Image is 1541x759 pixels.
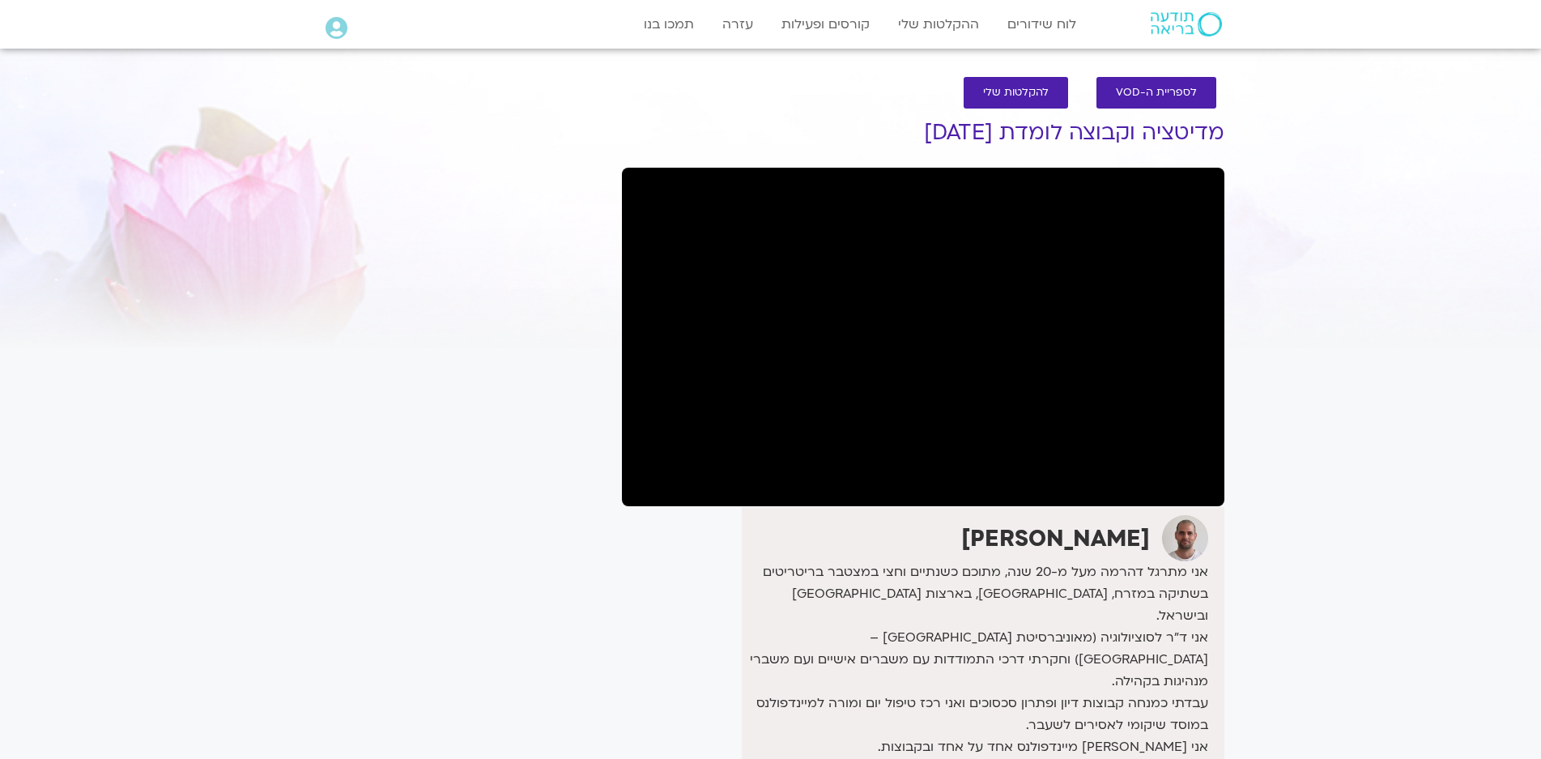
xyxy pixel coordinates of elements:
[999,9,1084,40] a: לוח שידורים
[773,9,878,40] a: קורסים ופעילות
[714,9,761,40] a: עזרה
[890,9,987,40] a: ההקלטות שלי
[961,523,1150,554] strong: [PERSON_NAME]
[983,87,1049,99] span: להקלטות שלי
[636,9,702,40] a: תמכו בנו
[1096,77,1216,109] a: לספריית ה-VOD
[1116,87,1197,99] span: לספריית ה-VOD
[1162,515,1208,561] img: דקל קנטי
[622,121,1224,145] h1: מדיטציה וקבוצה לומדת [DATE]
[964,77,1068,109] a: להקלטות שלי
[1151,12,1222,36] img: תודעה בריאה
